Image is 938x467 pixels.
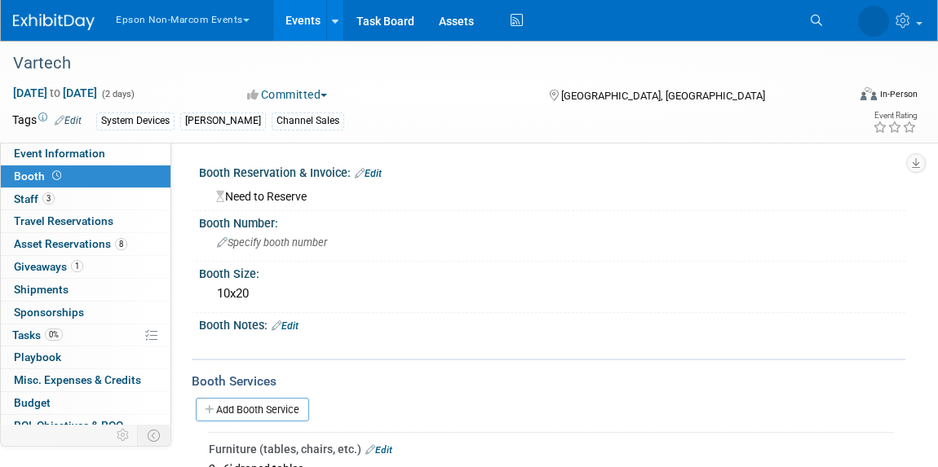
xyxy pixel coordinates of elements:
[272,320,299,332] a: Edit
[272,112,344,130] div: Channel Sales
[14,147,105,160] span: Event Information
[1,233,170,255] a: Asset Reservations8
[241,86,334,103] button: Committed
[858,6,889,37] img: Lucy Roberts
[1,346,170,368] a: Playbook
[879,88,918,100] div: In-Person
[1,165,170,187] a: Booth
[14,192,55,205] span: Staff
[365,444,392,456] a: Edit
[14,396,51,409] span: Budget
[12,328,63,341] span: Tasks
[1,302,170,324] a: Sponsorships
[138,425,171,446] td: Toggle Event Tabs
[13,14,95,30] img: ExhibitDay
[115,238,127,250] span: 8
[217,236,327,249] span: Specify booth number
[861,87,877,100] img: Format-Inperson.png
[14,237,127,250] span: Asset Reservations
[1,256,170,278] a: Giveaways1
[1,210,170,232] a: Travel Reservations
[96,112,175,130] div: System Devices
[14,170,64,183] span: Booth
[199,313,905,334] div: Booth Notes:
[192,372,905,390] div: Booth Services
[71,260,83,272] span: 1
[14,373,141,386] span: Misc. Expenses & Credits
[14,419,123,432] span: ROI, Objectives & ROO
[49,170,64,182] span: Booth not reserved yet
[45,328,63,341] span: 0%
[14,350,61,363] span: Playbook
[1,279,170,301] a: Shipments
[14,283,69,296] span: Shipments
[1,143,170,165] a: Event Information
[100,89,135,99] span: (2 days)
[199,161,905,182] div: Booth Reservation & Invoice:
[355,168,382,179] a: Edit
[47,86,63,99] span: to
[209,441,893,457] div: Furniture (tables, chairs, etc.)
[561,90,765,102] span: [GEOGRAPHIC_DATA], [GEOGRAPHIC_DATA]
[777,85,918,109] div: Event Format
[211,184,893,205] div: Need to Reserve
[1,188,170,210] a: Staff3
[12,86,98,100] span: [DATE] [DATE]
[1,392,170,414] a: Budget
[55,115,82,126] a: Edit
[873,112,917,120] div: Event Rating
[1,415,170,437] a: ROI, Objectives & ROO
[1,324,170,346] a: Tasks0%
[199,262,905,282] div: Booth Size:
[14,214,113,227] span: Travel Reservations
[12,112,82,130] td: Tags
[199,211,905,231] div: Booth Number:
[42,192,55,205] span: 3
[109,425,138,446] td: Personalize Event Tab Strip
[14,306,84,319] span: Sponsorships
[211,281,893,306] div: 10x20
[180,112,266,130] div: [PERSON_NAME]
[196,398,309,421] a: Add Booth Service
[1,369,170,391] a: Misc. Expenses & Credits
[7,49,829,78] div: Vartech
[14,260,83,273] span: Giveaways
